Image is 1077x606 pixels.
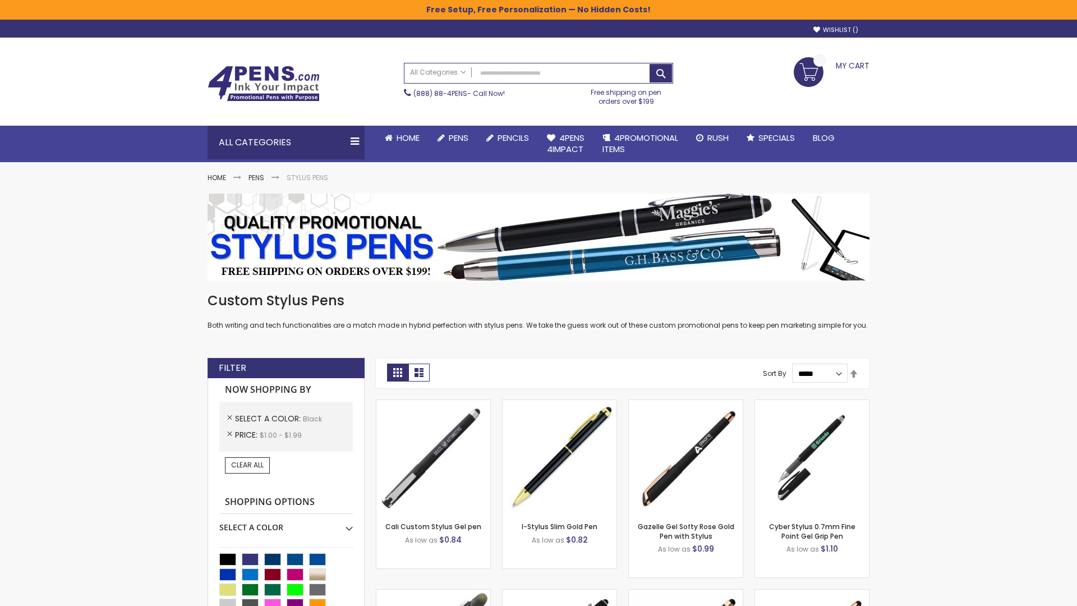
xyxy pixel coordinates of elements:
[658,544,691,554] span: As low as
[235,413,303,424] span: Select A Color
[503,400,616,514] img: I-Stylus Slim Gold-Black
[821,543,838,554] span: $1.10
[786,544,819,554] span: As low as
[758,132,795,144] span: Specials
[755,589,869,599] a: Gazelle Gel Softy Rose Gold Pen with Stylus - ColorJet-Black
[219,378,353,402] strong: Now Shopping by
[477,126,538,150] a: Pencils
[208,173,226,182] a: Home
[219,490,353,515] strong: Shopping Options
[579,84,674,106] div: Free shipping on pen orders over $199
[376,400,490,409] a: Cali Custom Stylus Gel pen-Black
[738,126,804,150] a: Specials
[260,430,302,440] span: $1.00 - $1.99
[755,400,869,514] img: Cyber Stylus 0.7mm Fine Point Gel Grip Pen-Black
[532,535,564,545] span: As low as
[566,534,588,545] span: $0.82
[813,26,858,34] a: Wishlist
[755,400,869,409] a: Cyber Stylus 0.7mm Fine Point Gel Grip Pen-Black
[208,66,320,102] img: 4Pens Custom Pens and Promotional Products
[498,132,529,144] span: Pencils
[225,457,270,473] a: Clear All
[593,126,687,162] a: 4PROMOTIONALITEMS
[503,400,616,409] a: I-Stylus Slim Gold-Black
[376,589,490,599] a: Souvenir® Jalan Highlighter Stylus Pen Combo-Black
[629,400,743,409] a: Gazelle Gel Softy Rose Gold Pen with Stylus-Black
[376,126,429,150] a: Home
[439,534,462,545] span: $0.84
[602,132,678,155] span: 4PROMOTIONAL ITEMS
[410,68,466,77] span: All Categories
[385,522,481,531] a: Cali Custom Stylus Gel pen
[397,132,420,144] span: Home
[707,132,729,144] span: Rush
[538,126,593,162] a: 4Pens4impact
[248,173,264,182] a: Pens
[208,126,365,159] div: All Categories
[763,369,786,378] label: Sort By
[429,126,477,150] a: Pens
[208,292,869,310] h1: Custom Stylus Pens
[387,364,408,382] strong: Grid
[687,126,738,150] a: Rush
[547,132,584,155] span: 4Pens 4impact
[231,460,264,470] span: Clear All
[287,173,328,182] strong: Stylus Pens
[629,589,743,599] a: Islander Softy Rose Gold Gel Pen with Stylus-Black
[522,522,597,531] a: I-Stylus Slim Gold Pen
[235,429,260,440] span: Price
[769,522,855,540] a: Cyber Stylus 0.7mm Fine Point Gel Grip Pen
[405,535,438,545] span: As low as
[376,400,490,514] img: Cali Custom Stylus Gel pen-Black
[692,543,714,554] span: $0.99
[629,400,743,514] img: Gazelle Gel Softy Rose Gold Pen with Stylus-Black
[813,132,835,144] span: Blog
[303,414,322,424] span: Black
[208,194,869,281] img: Stylus Pens
[413,89,467,98] a: (888) 88-4PENS
[219,362,246,374] strong: Filter
[413,89,505,98] span: - Call Now!
[503,589,616,599] a: Custom Soft Touch® Metal Pens with Stylus-Black
[208,292,869,330] div: Both writing and tech functionalities are a match made in hybrid perfection with stylus pens. We ...
[219,514,353,533] div: Select A Color
[804,126,844,150] a: Blog
[638,522,734,540] a: Gazelle Gel Softy Rose Gold Pen with Stylus
[449,132,468,144] span: Pens
[404,63,472,82] a: All Categories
